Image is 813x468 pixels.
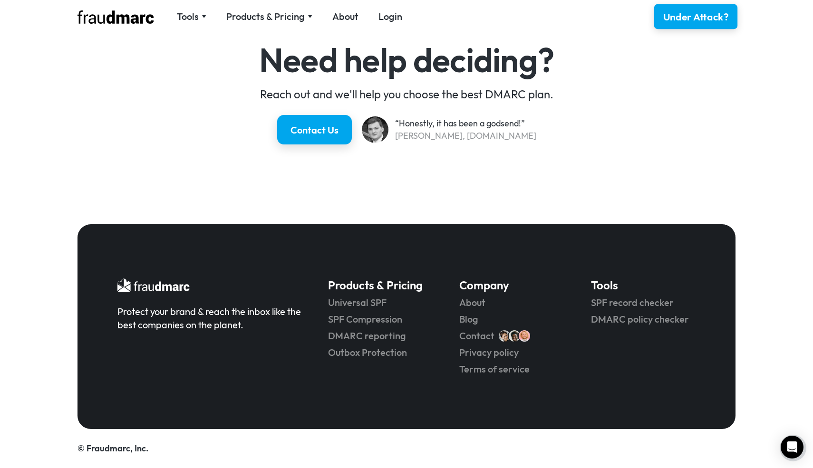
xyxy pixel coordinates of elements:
a: Outbox Protection [328,346,433,359]
a: DMARC reporting [328,329,433,343]
div: Contact Us [290,124,339,137]
h5: Products & Pricing [328,277,433,293]
div: Under Attack? [663,10,729,24]
div: Products & Pricing [226,10,312,23]
a: Contact Us [277,115,352,144]
a: Privacy policy [459,346,564,359]
a: © Fraudmarc, Inc. [77,443,148,454]
a: About [332,10,358,23]
a: Contact [459,329,494,343]
a: Under Attack? [654,4,737,29]
a: SPF Compression [328,313,433,326]
div: Open Intercom Messenger [781,436,803,458]
h5: Tools [591,277,696,293]
h5: Company [459,277,564,293]
h4: Need help deciding? [236,43,578,76]
div: Products & Pricing [226,10,305,23]
div: Protect your brand & reach the inbox like the best companies on the planet. [117,305,301,332]
div: Reach out and we'll help you choose the best DMARC plan. [236,86,578,102]
a: Blog [459,313,564,326]
div: [PERSON_NAME], [DOMAIN_NAME] [395,130,536,142]
a: Universal SPF [328,296,433,309]
div: “Honestly, it has been a godsend!” [395,117,536,130]
a: About [459,296,564,309]
div: Tools [177,10,206,23]
a: DMARC policy checker [591,313,696,326]
div: Tools [177,10,199,23]
a: Terms of service [459,363,564,376]
a: Login [378,10,402,23]
a: SPF record checker [591,296,696,309]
